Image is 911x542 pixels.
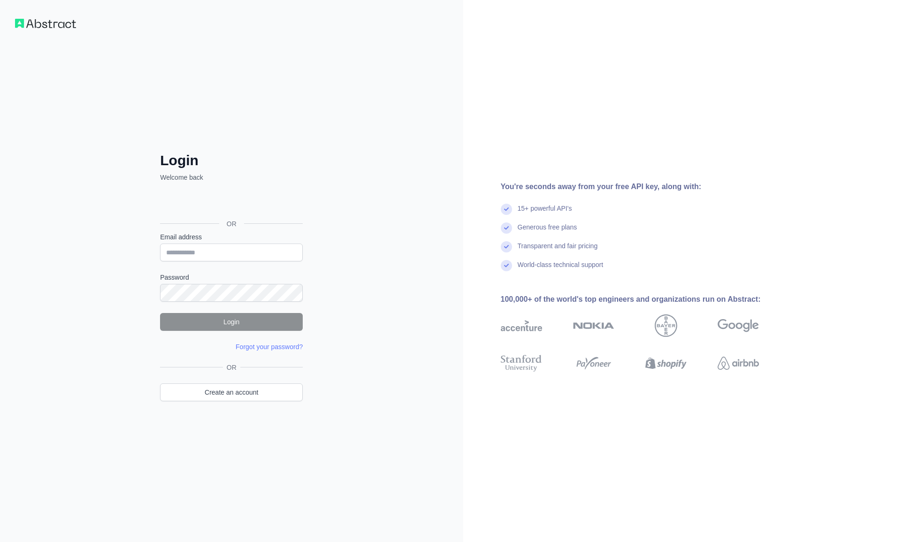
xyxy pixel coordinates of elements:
img: bayer [655,314,677,337]
img: check mark [501,260,512,271]
img: airbnb [718,353,759,374]
img: payoneer [573,353,614,374]
h2: Login [160,152,303,169]
label: Email address [160,232,303,242]
img: check mark [501,222,512,234]
a: Forgot your password? [236,343,303,351]
img: check mark [501,241,512,252]
button: Login [160,313,303,331]
div: World-class technical support [518,260,604,279]
div: Transparent and fair pricing [518,241,598,260]
iframe: Sign in with Google Button [155,192,306,213]
p: Welcome back [160,173,303,182]
div: Generous free plans [518,222,577,241]
span: OR [219,219,244,229]
img: stanford university [501,353,542,374]
img: google [718,314,759,337]
img: check mark [501,204,512,215]
a: Create an account [160,383,303,401]
label: Password [160,273,303,282]
div: 100,000+ of the world's top engineers and organizations run on Abstract: [501,294,789,305]
span: OR [223,363,240,372]
img: Workflow [15,19,76,28]
div: You're seconds away from your free API key, along with: [501,181,789,192]
img: shopify [645,353,687,374]
img: accenture [501,314,542,337]
div: Sign in with Google. Opens in new tab [160,192,301,213]
div: 15+ powerful API's [518,204,572,222]
img: nokia [573,314,614,337]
